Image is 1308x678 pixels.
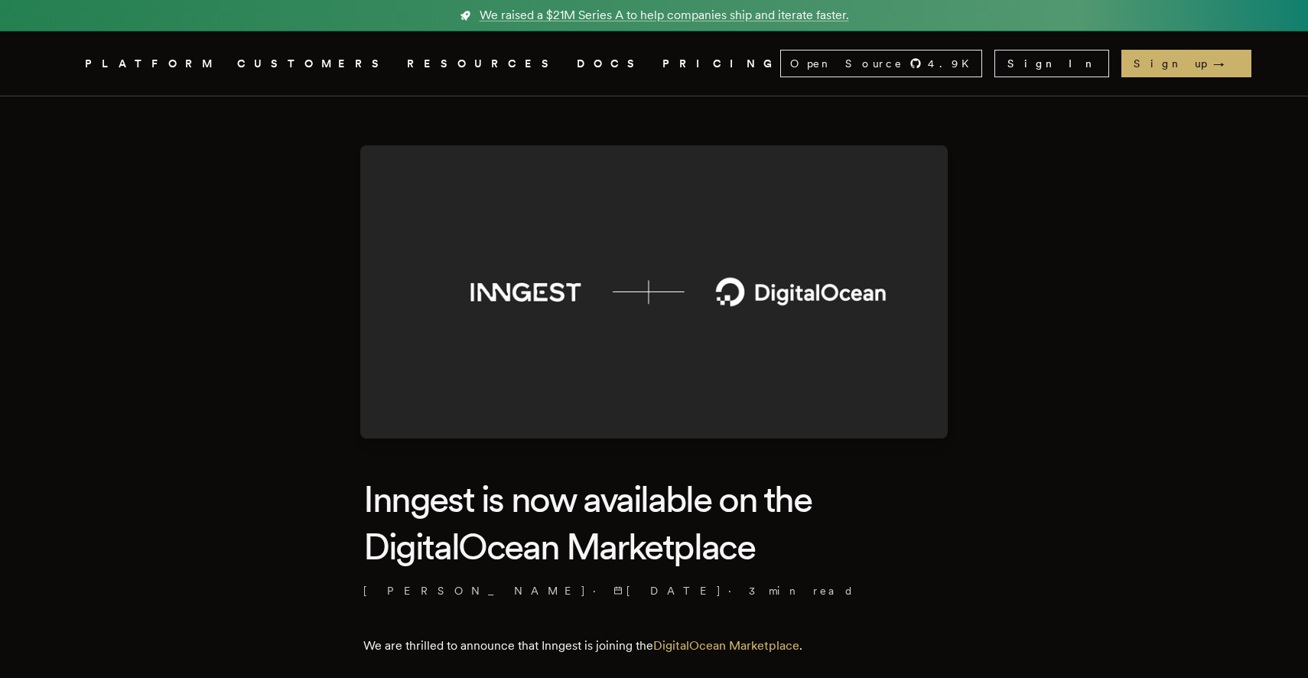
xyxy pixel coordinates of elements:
a: Sign In [994,50,1109,77]
span: [DATE] [613,583,722,598]
span: Open Source [790,56,903,71]
a: CUSTOMERS [237,54,389,73]
span: We raised a $21M Series A to help companies ship and iterate faster. [480,6,849,24]
a: [PERSON_NAME] [363,583,587,598]
span: 3 min read [749,583,854,598]
nav: Global [42,31,1266,96]
button: PLATFORM [85,54,219,73]
a: DOCS [577,54,644,73]
h1: Inngest is now available on the DigitalOcean Marketplace [363,475,945,571]
span: 4.9 K [928,56,978,71]
a: DigitalOcean Marketplace [653,638,799,653]
img: Featured image for Inngest is now available on the DigitalOcean Marketplace blog post [360,145,948,438]
a: PRICING [662,54,780,73]
a: Sign up [1121,50,1251,77]
p: · · [363,583,945,598]
button: RESOURCES [407,54,558,73]
p: We are thrilled to announce that Inngest is joining the . [363,635,945,657]
span: → [1213,56,1239,71]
